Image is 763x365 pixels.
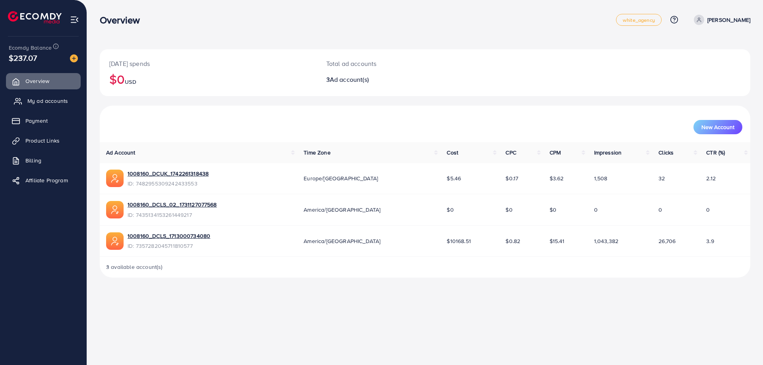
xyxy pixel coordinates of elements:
[623,17,655,23] span: white_agency
[326,59,470,68] p: Total ad accounts
[106,201,124,218] img: ic-ads-acc.e4c84228.svg
[109,59,307,68] p: [DATE] spends
[594,149,622,156] span: Impression
[447,206,453,214] span: $0
[706,237,714,245] span: 3.9
[505,174,518,182] span: $0.17
[505,237,520,245] span: $0.82
[594,206,598,214] span: 0
[6,133,81,149] a: Product Links
[128,170,209,178] a: 1008160_DCUK_1742261318438
[128,211,217,219] span: ID: 7435134153261449217
[109,71,307,87] h2: $0
[25,77,49,85] span: Overview
[125,78,136,86] span: USD
[658,237,676,245] span: 26,706
[25,176,68,184] span: Affiliate Program
[658,174,665,182] span: 32
[25,117,48,125] span: Payment
[550,237,565,245] span: $15.41
[304,237,380,245] span: America/[GEOGRAPHIC_DATA]
[6,113,81,129] a: Payment
[27,97,68,105] span: My ad accounts
[128,232,210,240] a: 1008160_DCLS_1713000734080
[658,149,674,156] span: Clicks
[100,14,146,26] h3: Overview
[106,263,163,271] span: 3 available account(s)
[616,14,662,26] a: white_agency
[128,242,210,250] span: ID: 7357282045711810577
[594,174,608,182] span: 1,508
[701,124,734,130] span: New Account
[70,15,79,24] img: menu
[6,172,81,188] a: Affiliate Program
[6,73,81,89] a: Overview
[706,174,716,182] span: 2.12
[304,174,378,182] span: Europe/[GEOGRAPHIC_DATA]
[330,75,369,84] span: Ad account(s)
[706,206,710,214] span: 0
[447,149,458,156] span: Cost
[447,237,471,245] span: $10168.51
[550,149,561,156] span: CPM
[594,237,618,245] span: 1,043,382
[693,120,742,134] button: New Account
[8,11,62,23] img: logo
[706,149,725,156] span: CTR (%)
[505,206,512,214] span: $0
[304,149,330,156] span: Time Zone
[128,180,209,187] span: ID: 7482955309242433553
[25,156,41,164] span: Billing
[128,201,217,209] a: 1008160_DCLS_02_1731127077568
[9,52,37,64] span: $237.07
[691,15,750,25] a: [PERSON_NAME]
[707,15,750,25] p: [PERSON_NAME]
[304,206,380,214] span: America/[GEOGRAPHIC_DATA]
[70,54,78,62] img: image
[106,232,124,250] img: ic-ads-acc.e4c84228.svg
[326,76,470,83] h2: 3
[505,149,516,156] span: CPC
[550,174,564,182] span: $3.62
[658,206,662,214] span: 0
[9,44,52,52] span: Ecomdy Balance
[550,206,556,214] span: $0
[6,93,81,109] a: My ad accounts
[25,137,60,145] span: Product Links
[447,174,461,182] span: $5.46
[106,170,124,187] img: ic-ads-acc.e4c84228.svg
[6,153,81,168] a: Billing
[106,149,136,156] span: Ad Account
[729,329,757,359] iframe: Chat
